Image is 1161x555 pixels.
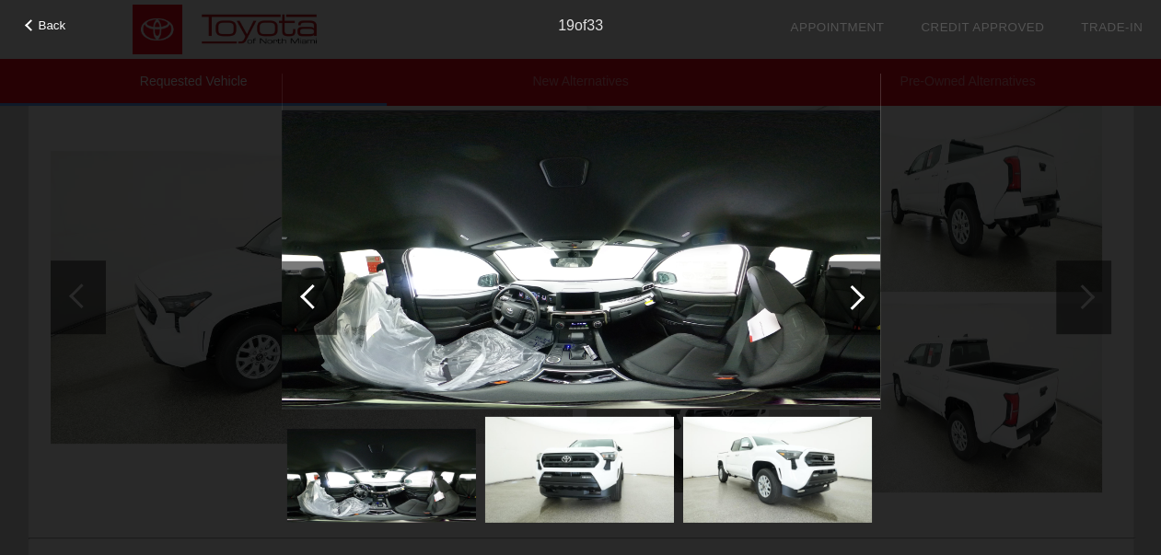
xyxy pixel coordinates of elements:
[282,110,880,410] img: afc85d55d6b1ee265ad2d9f045bedfc4.jpg
[558,17,575,33] span: 19
[1081,20,1143,34] a: Trade-In
[921,20,1044,34] a: Credit Approved
[286,429,475,524] img: afc85d55d6b1ee265ad2d9f045bedfc4.jpg
[39,18,66,32] span: Back
[586,17,603,33] span: 33
[790,20,884,34] a: Appointment
[682,417,871,523] img: f6dd05b31b2873facf4d306bd4db3f88.jpg
[484,417,673,523] img: 225ff7d66127dec49845473e1fb49c42.jpg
